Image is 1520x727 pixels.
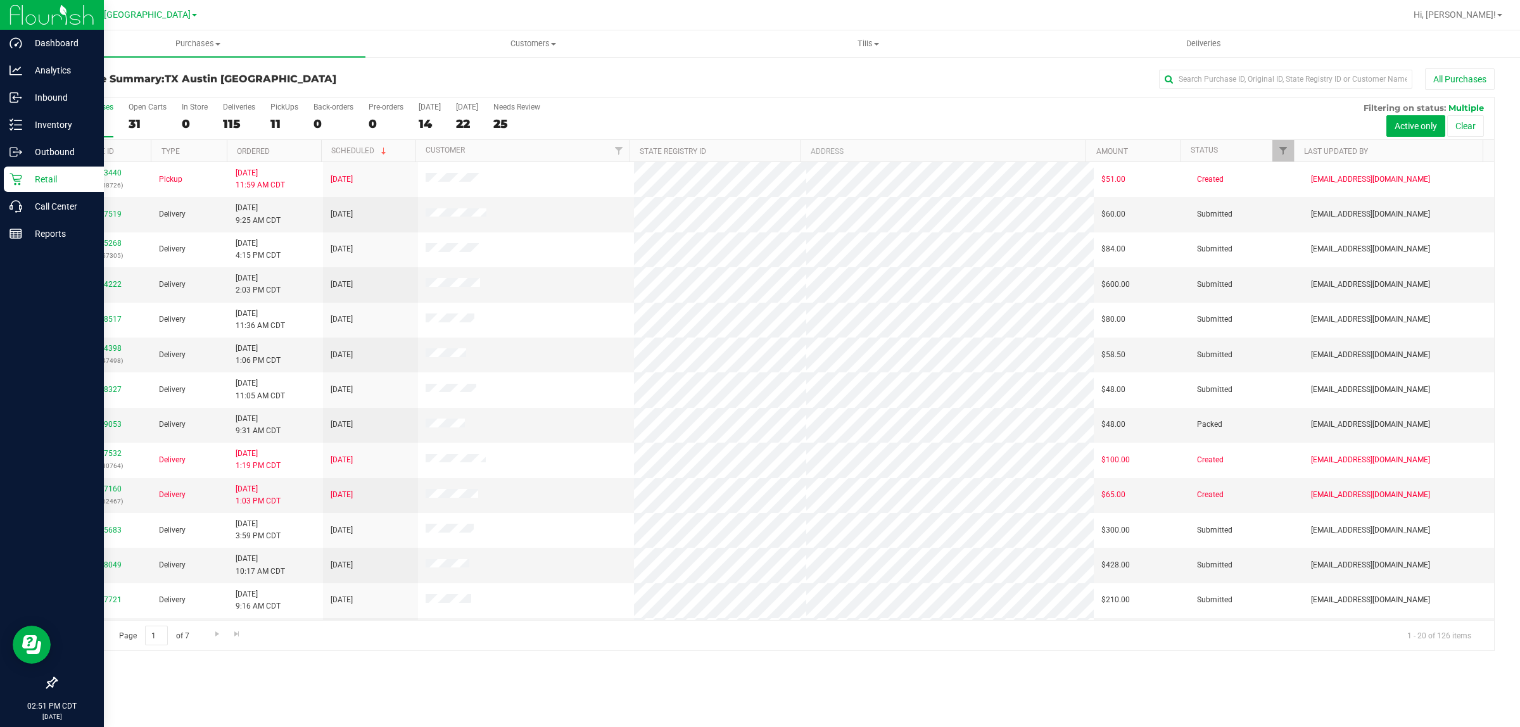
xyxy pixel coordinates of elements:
[1272,140,1293,161] a: Filter
[1311,279,1430,291] span: [EMAIL_ADDRESS][DOMAIN_NAME]
[1101,279,1130,291] span: $600.00
[1197,489,1224,501] span: Created
[700,30,1035,57] a: Tills
[236,308,285,332] span: [DATE] 11:36 AM CDT
[331,454,353,466] span: [DATE]
[159,594,186,606] span: Delivery
[159,524,186,536] span: Delivery
[1197,349,1232,361] span: Submitted
[182,103,208,111] div: In Store
[1197,279,1232,291] span: Submitted
[86,344,122,353] a: 11994398
[1101,384,1125,396] span: $48.00
[331,559,353,571] span: [DATE]
[236,448,281,472] span: [DATE] 1:19 PM CDT
[159,243,186,255] span: Delivery
[13,626,51,664] iframe: Resource center
[640,147,706,156] a: State Registry ID
[1414,9,1496,20] span: Hi, [PERSON_NAME]!
[61,9,191,20] span: TX Austin [GEOGRAPHIC_DATA]
[86,595,122,604] a: 11997721
[1169,38,1238,49] span: Deliveries
[9,227,22,240] inline-svg: Reports
[6,712,98,721] p: [DATE]
[1311,559,1430,571] span: [EMAIL_ADDRESS][DOMAIN_NAME]
[366,38,700,49] span: Customers
[1197,594,1232,606] span: Submitted
[236,377,285,401] span: [DATE] 11:05 AM CDT
[86,210,122,218] a: 12007519
[86,168,122,177] a: 11993440
[56,73,535,85] h3: Purchase Summary:
[331,384,353,396] span: [DATE]
[1101,594,1130,606] span: $210.00
[223,103,255,111] div: Deliveries
[9,91,22,104] inline-svg: Inbound
[64,250,144,262] p: (327757305)
[1447,115,1484,137] button: Clear
[1197,174,1224,186] span: Created
[22,199,98,214] p: Call Center
[64,179,144,191] p: (327008726)
[6,700,98,712] p: 02:51 PM CDT
[22,63,98,78] p: Analytics
[145,626,168,645] input: 1
[236,518,281,542] span: [DATE] 3:59 PM CDT
[159,313,186,326] span: Delivery
[313,117,353,131] div: 0
[1304,147,1368,156] a: Last Updated By
[236,588,281,612] span: [DATE] 9:16 AM CDT
[9,200,22,213] inline-svg: Call Center
[159,489,186,501] span: Delivery
[86,526,122,534] a: 11995683
[108,626,199,645] span: Page of 7
[22,144,98,160] p: Outbound
[1311,419,1430,431] span: [EMAIL_ADDRESS][DOMAIN_NAME]
[1311,243,1430,255] span: [EMAIL_ADDRESS][DOMAIN_NAME]
[1101,349,1125,361] span: $58.50
[1101,313,1125,326] span: $80.00
[159,349,186,361] span: Delivery
[223,117,255,131] div: 115
[365,30,700,57] a: Customers
[86,239,122,248] a: 12005268
[331,524,353,536] span: [DATE]
[64,495,144,507] p: (327962467)
[86,280,122,289] a: 11994222
[236,237,281,262] span: [DATE] 4:15 PM CDT
[331,349,353,361] span: [DATE]
[331,146,389,155] a: Scheduled
[419,103,441,111] div: [DATE]
[64,460,144,472] p: (327980764)
[426,146,465,155] a: Customer
[236,202,281,226] span: [DATE] 9:25 AM CDT
[1101,243,1125,255] span: $84.00
[86,484,122,493] a: 12007160
[64,355,144,367] p: (327047498)
[1197,243,1232,255] span: Submitted
[159,559,186,571] span: Delivery
[1036,30,1371,57] a: Deliveries
[236,553,285,577] span: [DATE] 10:17 AM CDT
[22,172,98,187] p: Retail
[161,147,180,156] a: Type
[1448,103,1484,113] span: Multiple
[331,279,353,291] span: [DATE]
[331,594,353,606] span: [DATE]
[86,420,122,429] a: 11959053
[159,279,186,291] span: Delivery
[1311,174,1430,186] span: [EMAIL_ADDRESS][DOMAIN_NAME]
[1311,594,1430,606] span: [EMAIL_ADDRESS][DOMAIN_NAME]
[236,413,281,437] span: [DATE] 9:31 AM CDT
[159,174,182,186] span: Pickup
[1425,68,1495,90] button: All Purchases
[208,626,226,643] a: Go to the next page
[9,37,22,49] inline-svg: Dashboard
[270,117,298,131] div: 11
[86,315,122,324] a: 11998517
[22,35,98,51] p: Dashboard
[701,38,1035,49] span: Tills
[801,140,1086,162] th: Address
[86,449,122,458] a: 12007532
[165,73,336,85] span: TX Austin [GEOGRAPHIC_DATA]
